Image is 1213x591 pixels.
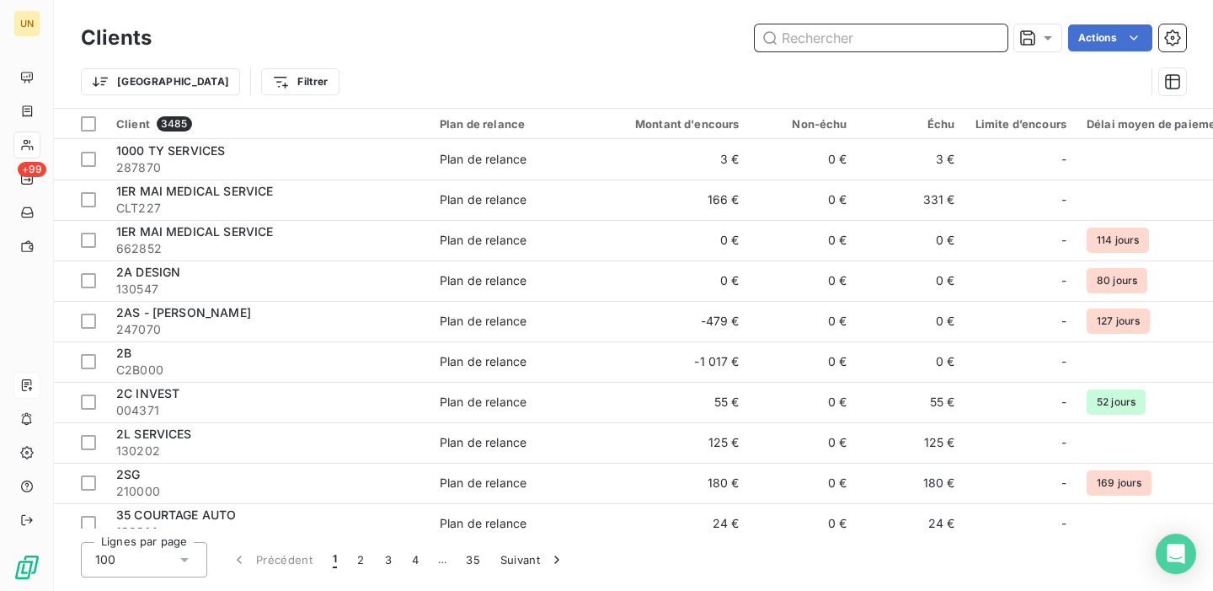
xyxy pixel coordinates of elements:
td: 180 € [605,463,750,503]
td: 331 € [858,180,965,220]
button: 35 [456,542,490,578]
div: Plan de relance [440,232,526,249]
div: Plan de relance [440,515,526,532]
td: 125 € [605,422,750,463]
div: Plan de relance [440,117,595,131]
span: - [1061,434,1066,451]
td: 0 € [750,261,858,301]
div: Plan de relance [440,353,526,370]
span: 2SG [116,467,140,481]
span: 35 COURTAGE AUTO [116,508,236,522]
span: - [1061,272,1066,289]
button: Précédent [221,542,323,578]
span: 1ER MAI MEDICAL SERVICE [116,224,273,239]
td: 180 € [858,463,965,503]
span: 130214 [116,524,419,540]
span: 2C INVEST [116,386,179,400]
td: 166 € [605,180,750,220]
span: 130202 [116,443,419,459]
span: - [1061,394,1066,411]
td: 0 € [750,220,858,261]
td: 0 € [750,422,858,463]
span: +99 [18,162,46,177]
div: Montant d'encours [615,117,740,131]
button: Actions [1068,24,1152,51]
button: 1 [323,542,347,578]
td: 0 € [605,261,750,301]
div: Plan de relance [440,191,526,208]
span: C2B000 [116,362,419,379]
td: 0 € [750,382,858,422]
button: Filtrer [261,68,339,95]
td: 0 € [858,220,965,261]
td: 0 € [750,463,858,503]
span: 2B [116,346,131,360]
td: 125 € [858,422,965,463]
div: Plan de relance [440,272,526,289]
span: 662852 [116,240,419,257]
td: 0 € [858,341,965,382]
td: 0 € [750,301,858,341]
span: - [1061,475,1066,492]
button: Suivant [490,542,575,578]
div: Plan de relance [440,394,526,411]
span: 2A DESIGN [116,265,180,279]
button: [GEOGRAPHIC_DATA] [81,68,240,95]
span: 3485 [157,116,192,132]
h3: Clients [81,23,152,53]
span: 004371 [116,402,419,419]
td: -1 017 € [605,341,750,382]
td: -479 € [605,301,750,341]
td: 0 € [605,220,750,261]
td: 0 € [750,341,858,382]
td: 3 € [605,139,750,180]
td: 0 € [858,301,965,341]
span: 1 [333,551,337,568]
span: 210000 [116,483,419,500]
span: 2AS - [PERSON_NAME] [116,305,251,320]
div: Échu [868,117,955,131]
div: Plan de relance [440,151,526,168]
span: 130547 [116,281,419,298]
span: 127 jours [1087,309,1150,334]
span: 52 jours [1087,390,1146,415]
span: 169 jours [1087,470,1152,496]
div: Plan de relance [440,434,526,451]
span: - [1061,353,1066,370]
input: Rechercher [755,24,1007,51]
span: 1ER MAI MEDICAL SERVICE [116,184,273,198]
button: 4 [402,542,429,578]
td: 0 € [750,180,858,220]
span: - [1061,191,1066,208]
button: 2 [347,542,374,578]
span: 1000 TY SERVICES [116,143,225,158]
div: Plan de relance [440,475,526,492]
td: 0 € [750,503,858,544]
span: … [429,546,456,573]
span: Client [116,117,150,131]
span: - [1061,515,1066,532]
div: Limite d’encours [975,117,1066,131]
span: 247070 [116,321,419,338]
div: Non-échu [760,117,847,131]
img: Logo LeanPay [13,554,40,581]
div: UN [13,10,40,37]
td: 55 € [605,382,750,422]
td: 55 € [858,382,965,422]
td: 24 € [605,503,750,544]
div: Plan de relance [440,313,526,330]
td: 24 € [858,503,965,544]
td: 0 € [750,139,858,180]
span: - [1061,232,1066,249]
button: 3 [375,542,402,578]
span: - [1061,151,1066,168]
span: CLT227 [116,200,419,217]
div: Open Intercom Messenger [1156,534,1196,574]
span: 100 [95,551,115,568]
span: 80 jours [1087,268,1147,293]
td: 0 € [858,261,965,301]
span: - [1061,313,1066,330]
span: 2L SERVICES [116,427,192,441]
span: 114 jours [1087,228,1149,253]
span: 287870 [116,159,419,176]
